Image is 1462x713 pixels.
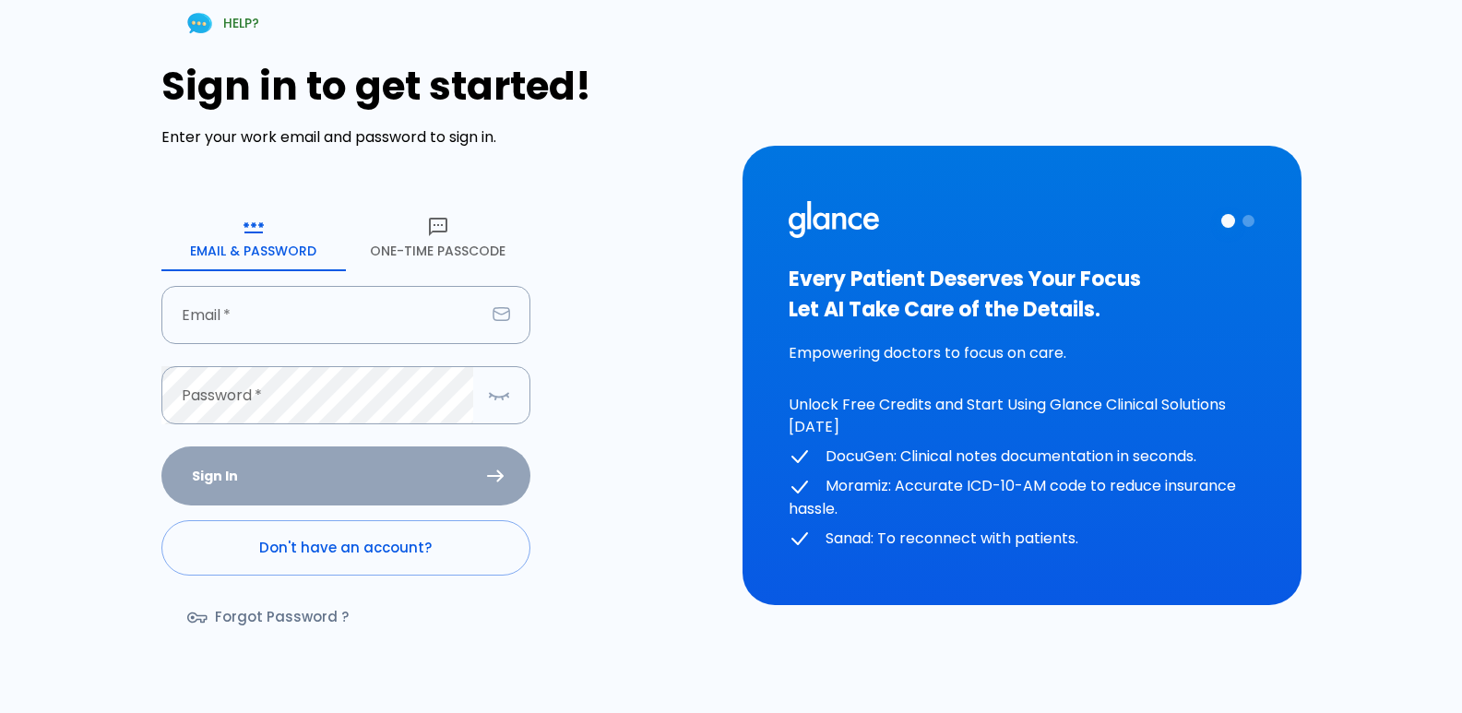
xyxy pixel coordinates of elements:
[184,7,216,40] img: Chat Support
[789,528,1255,551] p: Sanad: To reconnect with patients.
[789,394,1255,438] p: Unlock Free Credits and Start Using Glance Clinical Solutions [DATE]
[789,446,1255,469] p: DocuGen: Clinical notes documentation in seconds.
[161,590,378,644] a: Forgot Password ?
[161,205,346,271] button: Email & Password
[789,342,1255,364] p: Empowering doctors to focus on care.
[161,64,720,109] h1: Sign in to get started!
[161,520,530,576] a: Don't have an account?
[161,286,485,344] input: dr.ahmed@clinic.com
[789,475,1255,520] p: Moramiz: Accurate ICD-10-AM code to reduce insurance hassle.
[346,205,530,271] button: One-Time Passcode
[789,264,1255,325] h3: Every Patient Deserves Your Focus Let AI Take Care of the Details.
[161,126,720,149] p: Enter your work email and password to sign in.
